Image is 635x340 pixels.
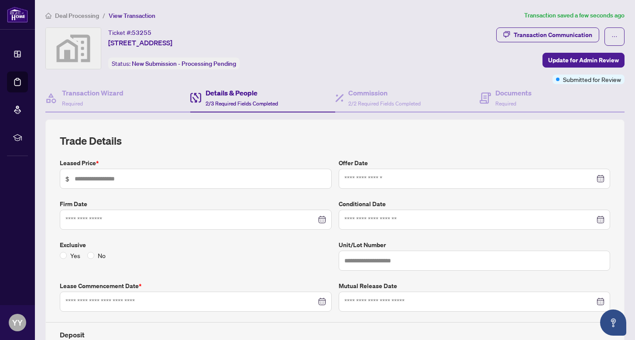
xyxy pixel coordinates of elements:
span: Yes [67,251,84,260]
label: Mutual Release Date [339,281,611,291]
span: New Submission - Processing Pending [132,60,236,68]
span: View Transaction [109,12,155,20]
span: 53255 [132,29,151,37]
span: Required [495,100,516,107]
label: Offer Date [339,158,611,168]
span: YY [12,316,23,329]
span: No [94,251,109,260]
div: Status: [108,58,240,69]
span: 2/3 Required Fields Completed [206,100,278,107]
span: Required [62,100,83,107]
label: Exclusive [60,240,332,250]
label: Lease Commencement Date [60,281,332,291]
button: Update for Admin Review [542,53,625,68]
img: logo [7,7,28,23]
button: Open asap [600,309,626,336]
label: Firm Date [60,199,332,209]
img: svg%3e [46,28,101,69]
article: Transaction saved a few seconds ago [524,10,625,20]
span: [STREET_ADDRESS] [108,37,172,48]
span: Deal Processing [55,12,99,20]
h2: Trade Details [60,134,610,148]
button: Transaction Communication [496,27,599,42]
div: Ticket #: [108,27,151,37]
span: Submitted for Review [563,75,621,84]
div: Transaction Communication [514,28,592,42]
h4: Deposit [60,330,610,340]
span: $ [65,174,69,184]
label: Conditional Date [339,199,611,209]
span: ellipsis [611,34,618,40]
label: Unit/Lot Number [339,240,611,250]
span: Update for Admin Review [548,53,619,67]
h4: Documents [495,88,532,98]
span: 2/2 Required Fields Completed [348,100,421,107]
label: Leased Price [60,158,332,168]
li: / [103,10,105,20]
span: home [45,13,51,19]
h4: Transaction Wizard [62,88,124,98]
h4: Commission [348,88,421,98]
h4: Details & People [206,88,278,98]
